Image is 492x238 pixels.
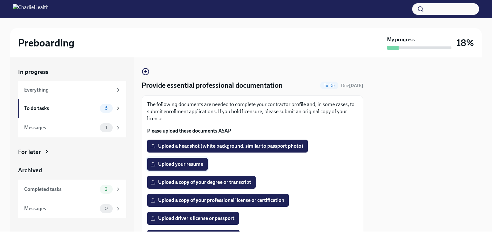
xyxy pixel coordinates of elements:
span: 2 [101,187,111,192]
div: To do tasks [24,105,97,112]
div: For later [18,148,41,156]
p: The following documents are needed to complete your contractor profile and, in some cases, to sub... [147,101,358,122]
a: Everything [18,81,126,99]
label: Upload a copy of your professional license or certification [147,194,289,207]
span: To Do [320,83,338,88]
span: Upload a copy of your degree or transcript [152,179,251,185]
label: Upload a copy of your degree or transcript [147,176,256,189]
label: Upload driver's license or passport [147,212,239,225]
h4: Provide essential professional documentation [142,81,283,90]
span: Upload driver's license or passport [152,215,234,222]
span: 0 [101,206,112,211]
a: Messages0 [18,199,126,218]
a: For later [18,148,126,156]
strong: [DATE] [349,83,363,88]
span: Upload a headshot (white background, similar to passport photo) [152,143,303,149]
span: Upload a copy of your professional license or certification [152,197,284,203]
a: In progress [18,68,126,76]
h3: 18% [457,37,474,49]
a: To do tasks6 [18,99,126,118]
label: Upload your resume [147,158,208,171]
span: 1 [101,125,111,130]
span: Upload your resume [152,161,203,167]
div: Everything [24,86,113,94]
div: Messages [24,205,97,212]
a: Completed tasks2 [18,180,126,199]
div: Completed tasks [24,186,97,193]
span: Due [341,83,363,88]
div: Messages [24,124,97,131]
img: CharlieHealth [13,4,49,14]
strong: My progress [387,36,415,43]
h2: Preboarding [18,36,74,49]
strong: Please upload these documents ASAP [147,128,231,134]
span: September 2nd, 2025 08:00 [341,83,363,89]
label: Upload a headshot (white background, similar to passport photo) [147,140,308,153]
span: 6 [101,106,111,111]
a: Messages1 [18,118,126,137]
a: Archived [18,166,126,174]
